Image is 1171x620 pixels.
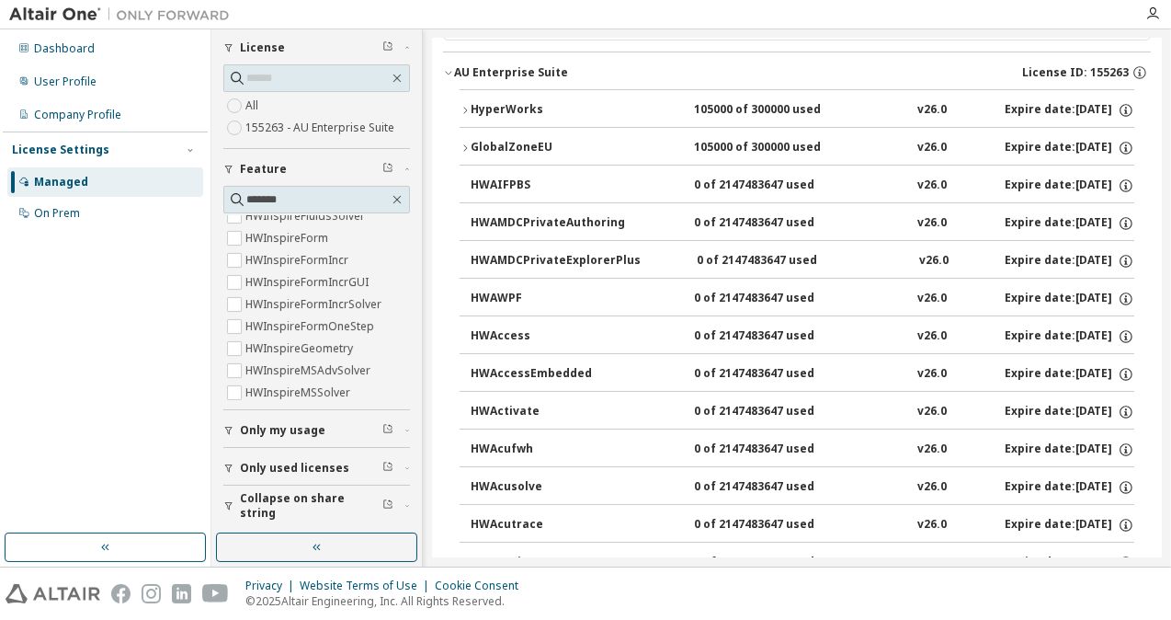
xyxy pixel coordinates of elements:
label: HWInspireMSSolver [245,382,354,404]
button: AU Enterprise SuiteLicense ID: 155263 [443,52,1151,93]
div: v26.0 [917,291,947,307]
div: HWAIFPBS [471,178,636,194]
div: Expire date: [DATE] [1005,102,1134,119]
button: HWActivate0 of 2147483647 usedv26.0Expire date:[DATE] [471,392,1134,432]
div: 105000 of 300000 used [694,102,859,119]
button: HWAcufwh0 of 2147483647 usedv26.0Expire date:[DATE] [471,430,1134,470]
div: 0 of 2147483647 used [694,517,859,534]
div: HWAccessEmbedded [471,366,636,383]
div: Expire date: [DATE] [1005,178,1134,194]
div: v26.0 [917,328,947,345]
div: 0 of 2147483647 used [694,215,859,232]
div: 0 of 2147483647 used [694,479,859,496]
img: altair_logo.svg [6,584,100,603]
label: HWInspireMSAdvSolver [245,360,374,382]
p: © 2025 Altair Engineering, Inc. All Rights Reserved. [245,593,529,609]
div: Expire date: [DATE] [1005,555,1134,571]
div: Expire date: [DATE] [1005,328,1134,345]
button: HWAcusolve0 of 2147483647 usedv26.0Expire date:[DATE] [471,467,1134,508]
div: v26.0 [917,404,947,420]
span: License [240,40,285,55]
label: HWInspireFormIncrSolver [245,293,385,316]
div: HWAcuview [471,555,636,571]
label: HWInspireGeometry [245,338,357,360]
div: 0 of 2147483647 used [694,291,859,307]
button: License [223,28,410,68]
div: Dashboard [34,41,95,56]
div: v26.0 [917,178,947,194]
button: HWAIFPBS0 of 2147483647 usedv26.0Expire date:[DATE] [471,166,1134,206]
button: HWAcuview0 of 2147483647 usedv26.0Expire date:[DATE] [471,543,1134,583]
label: HWInspireFormIncr [245,249,352,271]
div: v26.0 [919,253,949,270]
div: v26.0 [917,140,947,156]
div: Cookie Consent [435,579,529,593]
div: Privacy [245,579,300,593]
label: HWInspireFluidsSolver [245,205,369,227]
span: Clear filter [382,162,393,177]
label: HWInspireFormIncrGUI [245,271,372,293]
div: 0 of 2147483647 used [697,253,862,270]
div: Managed [34,175,88,189]
div: HWAccess [471,328,636,345]
label: HWInspireFormOneStep [245,316,378,338]
div: 105000 of 300000 used [694,140,859,156]
span: Clear filter [382,499,393,513]
div: On Prem [34,206,80,221]
button: HWAccessEmbedded0 of 2147483647 usedv26.0Expire date:[DATE] [471,354,1134,395]
div: 0 of 2147483647 used [694,442,859,458]
div: Expire date: [DATE] [1005,517,1134,534]
button: HyperWorks105000 of 300000 usedv26.0Expire date:[DATE] [460,90,1134,131]
span: Feature [240,162,287,177]
label: HWInspireForm [245,227,332,249]
label: All [245,95,262,117]
div: Expire date: [DATE] [1005,366,1134,383]
div: 0 of 2147483647 used [694,328,859,345]
span: Clear filter [382,423,393,438]
button: HWAWPF0 of 2147483647 usedv26.0Expire date:[DATE] [471,279,1134,319]
div: GlobalZoneEU [471,140,636,156]
button: HWAccess0 of 2147483647 usedv26.0Expire date:[DATE] [471,316,1134,357]
img: linkedin.svg [172,584,191,603]
span: Clear filter [382,40,393,55]
div: Expire date: [DATE] [1005,215,1134,232]
span: License ID: 155263 [1022,65,1129,80]
div: HyperWorks [471,102,636,119]
div: v26.0 [917,517,947,534]
div: Expire date: [DATE] [1005,140,1134,156]
div: v26.0 [917,555,947,571]
button: GlobalZoneEU105000 of 300000 usedv26.0Expire date:[DATE] [460,128,1134,168]
div: HWAcufwh [471,442,636,458]
div: v26.0 [917,442,947,458]
button: Only my usage [223,410,410,451]
div: 0 of 2147483647 used [694,404,859,420]
div: Expire date: [DATE] [1005,291,1134,307]
label: 155263 - AU Enterprise Suite [245,117,398,139]
img: instagram.svg [142,584,161,603]
div: HWAMDCPrivateExplorerPlus [471,253,641,270]
button: HWAcutrace0 of 2147483647 usedv26.0Expire date:[DATE] [471,505,1134,545]
div: Expire date: [DATE] [1005,479,1134,496]
div: v26.0 [917,366,947,383]
div: 0 of 2147483647 used [694,366,859,383]
div: Company Profile [34,108,121,122]
div: Website Terms of Use [300,579,435,593]
div: Expire date: [DATE] [1005,253,1134,270]
span: Clear filter [382,461,393,476]
div: HWAWPF [471,291,636,307]
div: HWAcutrace [471,517,636,534]
span: Only my usage [240,423,325,438]
div: v26.0 [917,215,947,232]
button: Collapse on share string [223,486,410,526]
div: 0 of 2147483647 used [694,555,859,571]
div: License Settings [12,143,109,157]
button: Feature [223,149,410,189]
div: HWAcusolve [471,479,636,496]
span: Only used licenses [240,461,349,476]
div: Expire date: [DATE] [1005,404,1134,420]
div: AU Enterprise Suite [454,65,568,80]
div: HWActivate [471,404,636,420]
div: User Profile [34,75,97,89]
div: HWAMDCPrivateAuthoring [471,215,636,232]
div: Expire date: [DATE] [1005,442,1134,458]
